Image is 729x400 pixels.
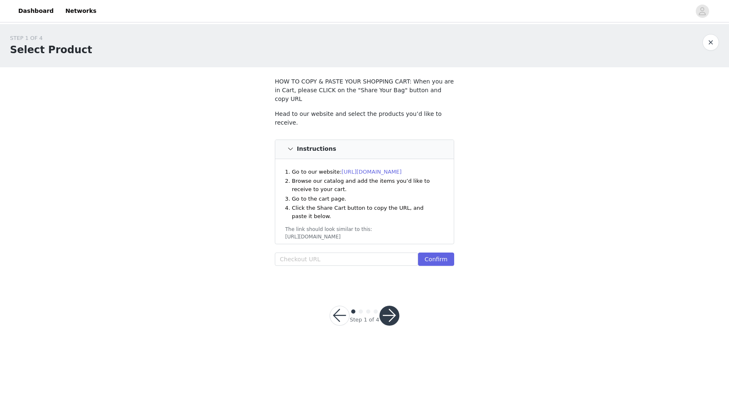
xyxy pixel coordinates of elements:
div: STEP 1 OF 4 [10,34,92,42]
p: HOW TO COPY & PASTE YOUR SHOPPING CART: When you are in Cart, please CLICK on the "Share Your Bag... [275,77,454,103]
li: Go to our website: [292,168,440,176]
a: [URL][DOMAIN_NAME] [342,169,402,175]
div: [URL][DOMAIN_NAME] [285,233,444,240]
a: Dashboard [13,2,59,20]
li: Click the Share Cart button to copy the URL, and paste it below. [292,204,440,220]
button: Confirm [418,253,454,266]
h1: Select Product [10,42,92,57]
div: avatar [698,5,706,18]
li: Browse our catalog and add the items you’d like to receive to your cart. [292,177,440,193]
p: Head to our website and select the products you’d like to receive. [275,110,454,127]
li: Go to the cart page. [292,195,440,203]
div: Step 1 of 4 [350,316,379,324]
a: Networks [60,2,101,20]
div: The link should look similar to this: [285,226,444,233]
input: Checkout URL [275,253,418,266]
h4: Instructions [297,146,336,152]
